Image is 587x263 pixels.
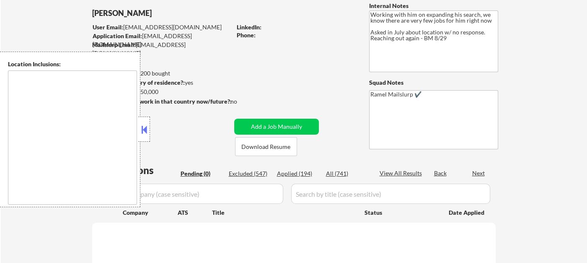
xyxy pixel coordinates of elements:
button: Download Resume [235,137,297,156]
div: All (741) [326,169,368,178]
div: Back [434,169,447,177]
strong: LinkedIn: [237,23,261,31]
div: Date Applied [449,208,486,217]
div: Excluded (547) [229,169,271,178]
strong: Phone: [237,31,256,39]
div: Pending (0) [181,169,222,178]
div: ATS [178,208,212,217]
div: View All Results [380,169,424,177]
div: [EMAIL_ADDRESS][DOMAIN_NAME] [92,41,231,57]
div: $50,000 [92,88,231,96]
input: Search by title (case sensitive) [291,184,490,204]
div: Squad Notes [369,78,498,87]
div: Status [365,205,437,220]
div: Title [212,208,357,217]
div: Company [123,208,178,217]
div: [PERSON_NAME] [92,8,264,18]
div: [EMAIL_ADDRESS][DOMAIN_NAME] [93,23,231,31]
div: no [230,97,254,106]
div: Location Inclusions: [8,60,137,68]
div: Internal Notes [369,2,498,10]
div: Next [472,169,486,177]
strong: Application Email: [93,32,142,39]
button: Add a Job Manually [234,119,319,135]
strong: Mailslurp Email: [92,41,136,48]
div: yes [92,78,229,87]
input: Search by company (case sensitive) [95,184,283,204]
strong: User Email: [93,23,123,31]
strong: Will need Visa to work in that country now/future?: [92,98,232,105]
div: Applied (194) [277,169,319,178]
div: [EMAIL_ADDRESS][DOMAIN_NAME] [93,32,231,48]
div: 194 sent / 200 bought [92,69,231,78]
